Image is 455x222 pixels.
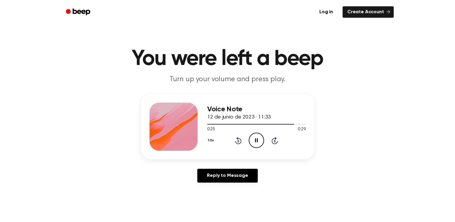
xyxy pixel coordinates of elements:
h1: You were left a beep [74,48,382,70]
span: 12 de junio de 2023 · 11:33 [207,115,271,120]
a: Log in [313,5,339,19]
h3: Voice Note [207,105,306,113]
button: 1.0x [207,135,216,146]
span: 0:25 [207,126,215,133]
a: Beep [62,6,96,18]
p: Turn up your volume and press play. [112,75,343,85]
a: Create Account [343,6,394,18]
a: Reply to Message [197,169,257,183]
span: 0:29 [298,126,306,133]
